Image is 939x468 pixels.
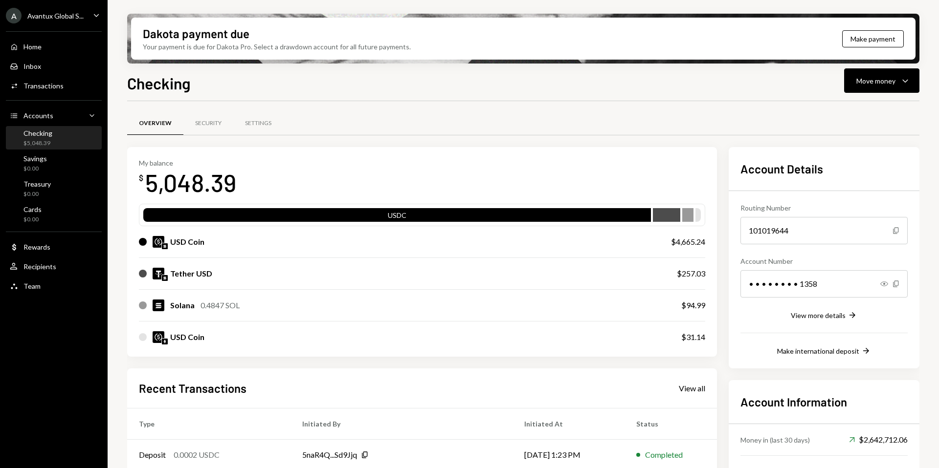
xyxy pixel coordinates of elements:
[170,331,204,343] div: USD Coin
[291,408,513,439] th: Initiated By
[513,408,625,439] th: Initiated At
[233,111,283,136] a: Settings
[23,111,53,120] div: Accounts
[740,394,908,410] h2: Account Information
[23,262,56,271] div: Recipients
[23,129,52,137] div: Checking
[162,275,168,281] img: solana-mainnet
[6,277,102,295] a: Team
[153,268,164,279] img: USDT
[856,76,895,86] div: Move money
[139,173,143,183] div: $
[23,190,51,198] div: $0.00
[677,268,705,279] div: $257.03
[127,111,183,136] a: Overview
[143,25,249,42] div: Dakota payment due
[195,119,222,128] div: Security
[777,347,859,355] div: Make international deposit
[6,202,102,226] a: Cards$0.00
[681,331,705,343] div: $31.14
[6,238,102,255] a: Rewards
[153,331,164,343] img: USDC
[302,449,357,461] div: 5naR4Q...Sd9Jjq
[777,346,871,357] button: Make international deposit
[174,449,220,461] div: 0.0002 USDC
[153,299,164,311] img: SOL
[791,311,846,319] div: View more details
[201,299,240,311] div: 0.4847 SOL
[740,203,908,213] div: Routing Number
[23,215,42,224] div: $0.00
[740,217,908,244] div: 101019644
[791,310,857,321] button: View more details
[183,111,233,136] a: Security
[23,139,52,148] div: $5,048.39
[679,383,705,393] a: View all
[625,408,717,439] th: Status
[23,282,41,290] div: Team
[23,154,47,163] div: Savings
[849,434,908,446] div: $2,642,712.06
[6,106,102,124] a: Accounts
[645,449,683,461] div: Completed
[6,126,102,149] a: Checking$5,048.39
[6,257,102,275] a: Recipients
[23,243,50,251] div: Rewards
[139,119,172,128] div: Overview
[245,119,271,128] div: Settings
[740,256,908,266] div: Account Number
[139,380,246,396] h2: Recent Transactions
[170,299,195,311] div: Solana
[740,161,908,177] h2: Account Details
[127,408,291,439] th: Type
[6,151,102,175] a: Savings$0.00
[162,339,168,344] img: ethereum-mainnet
[23,205,42,213] div: Cards
[23,43,42,51] div: Home
[170,268,212,279] div: Tether USD
[6,38,102,55] a: Home
[6,57,102,75] a: Inbox
[170,236,204,248] div: USD Coin
[153,236,164,248] img: USDC
[145,167,236,198] div: 5,048.39
[6,177,102,200] a: Treasury$0.00
[671,236,705,248] div: $4,665.24
[740,270,908,298] div: • • • • • • • • 1358
[27,12,84,20] div: Avantux Global S...
[23,62,41,70] div: Inbox
[6,8,22,23] div: A
[6,77,102,94] a: Transactions
[23,165,47,173] div: $0.00
[23,180,51,188] div: Treasury
[143,42,411,52] div: Your payment is due for Dakota Pro. Select a drawdown account for all future payments.
[842,30,904,47] button: Make payment
[139,449,166,461] div: Deposit
[23,82,64,90] div: Transactions
[143,210,651,224] div: USDC
[681,299,705,311] div: $94.99
[740,435,810,445] div: Money in (last 30 days)
[844,68,919,93] button: Move money
[162,243,168,249] img: solana-mainnet
[127,73,191,93] h1: Checking
[139,159,236,167] div: My balance
[679,383,705,393] div: View all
